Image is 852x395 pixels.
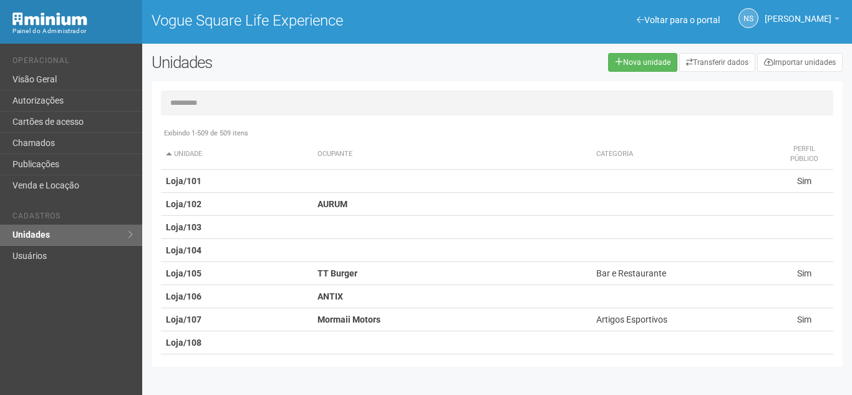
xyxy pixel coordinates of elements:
[775,139,833,170] th: Perfil público: activate to sort column ascending
[12,26,133,37] div: Painel do Administrador
[166,245,201,255] strong: Loja/104
[152,12,488,29] h1: Vogue Square Life Experience
[738,8,758,28] a: NS
[797,176,811,186] span: Sim
[166,176,201,186] strong: Loja/101
[637,15,720,25] a: Voltar para o portal
[317,199,347,209] strong: AURUM
[166,268,201,278] strong: Loja/105
[12,212,133,225] li: Cadastros
[166,199,201,209] strong: Loja/102
[757,53,843,72] a: Importar unidades
[12,56,133,69] li: Operacional
[161,139,313,170] th: Unidade: activate to sort column descending
[765,16,840,26] a: [PERSON_NAME]
[166,291,201,301] strong: Loja/106
[166,222,201,232] strong: Loja/103
[797,268,811,278] span: Sim
[317,315,380,324] strong: Mormaii Motors
[591,262,776,285] td: Bar e Restaurante
[679,53,755,72] a: Transferir dados
[152,53,428,72] h2: Unidades
[166,338,201,348] strong: Loja/108
[797,315,811,324] span: Sim
[765,2,831,24] span: Nicolle Silva
[166,315,201,324] strong: Loja/107
[317,268,357,278] strong: TT Burger
[591,139,776,170] th: Categoria: activate to sort column ascending
[12,12,87,26] img: Minium
[161,128,833,139] div: Exibindo 1-509 de 509 itens
[317,291,343,301] strong: ANTIX
[312,139,591,170] th: Ocupante: activate to sort column ascending
[608,53,677,72] a: Nova unidade
[591,308,776,331] td: Artigos Esportivos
